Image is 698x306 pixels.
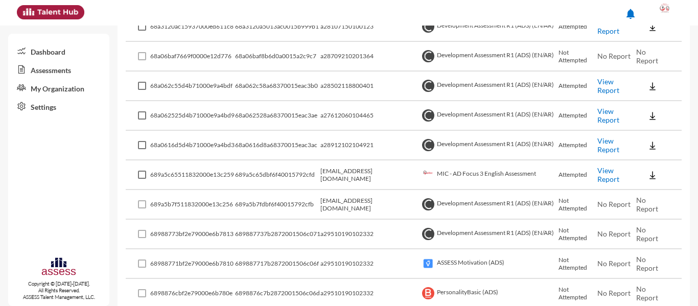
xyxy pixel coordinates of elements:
span: No Report [636,196,658,213]
td: Not Attempted [559,249,597,279]
td: 68a0616d8a68370015eac3ac [235,131,320,160]
td: Development Assessment R1 (ADS) (EN/AR) [420,220,559,249]
td: Development Assessment R1 (ADS) (EN/AR) [420,72,559,101]
span: No Report [597,289,631,297]
span: No Report [636,285,658,302]
mat-icon: notifications [624,8,637,20]
span: No Report [597,259,631,268]
td: ASSESS Motivation (ADS) [420,249,559,279]
td: 68a06baf8b6d0a0015a2c9c7 [235,42,320,72]
a: Dashboard [8,42,109,60]
td: Not Attempted [559,220,597,249]
td: a29510190102332 [320,249,420,279]
td: [EMAIL_ADDRESS][DOMAIN_NAME] [320,160,420,190]
td: 68a062528a68370015eac3ae [235,101,320,131]
td: a28502118800401 [320,72,420,101]
td: Attempted [559,12,597,42]
td: 68a3120ac15937000ed611c8 [150,12,235,42]
td: 68a0616d5d4b71000e9a4bd3 [150,131,235,160]
td: Attempted [559,72,597,101]
td: Not Attempted [559,42,597,72]
td: 689a5b7fdbf6f40015792cfb [235,190,320,220]
td: 68988773bf2e79000e6b7813 [150,220,235,249]
td: Not Attempted [559,190,597,220]
td: Attempted [559,160,597,190]
td: [EMAIL_ADDRESS][DOMAIN_NAME] [320,190,420,220]
a: Settings [8,97,109,115]
span: No Report [597,229,631,238]
td: Development Assessment R1 (ADS) (EN/AR) [420,101,559,131]
span: No Report [597,52,631,60]
td: 689a5b7f511832000e13c256 [150,190,235,220]
td: 689a5c65dbf6f40015792cfd [235,160,320,190]
td: 68a062525d4b71000e9a4bd9 [150,101,235,131]
td: a28107150100123 [320,12,420,42]
td: 68a062c55d4b71000e9a4bdf [150,72,235,101]
a: View Report [597,166,619,183]
td: 689887737b2872001506c071 [235,220,320,249]
span: No Report [636,225,658,243]
a: View Report [597,77,619,95]
td: a27612060104465 [320,101,420,131]
span: No Report [636,255,658,272]
a: My Organization [8,79,109,97]
td: a29510190102332 [320,220,420,249]
td: a28912102104921 [320,131,420,160]
a: View Report [597,136,619,154]
td: Development Assessment R1 (ADS) (EN/AR) [420,131,559,160]
a: Assessments [8,60,109,79]
td: 689a5c65511832000e13c259 [150,160,235,190]
td: a28709210201364 [320,42,420,72]
a: View Report [597,107,619,124]
td: MIC - AD Focus 3 English Assessment [420,160,559,190]
td: 68a3120a5013ac0015b999b1 [235,12,320,42]
td: Attempted [559,131,597,160]
a: View Report [597,18,619,35]
td: Development Assessment R1 (ADS) (EN/AR) [420,12,559,42]
td: 689887717b2872001506c06f [235,249,320,279]
td: Development Assessment R1 (ADS) (EN/AR) [420,42,559,72]
td: 68988771bf2e79000e6b7810 [150,249,235,279]
td: 68a062c58a68370015eac3b0 [235,72,320,101]
img: assesscompany-logo.png [41,256,76,278]
td: Attempted [559,101,597,131]
td: Development Assessment R1 (ADS) (EN/AR) [420,190,559,220]
span: No Report [597,200,631,208]
td: 68a06baf7669f0000e12d776 [150,42,235,72]
p: Copyright © [DATE]-[DATE]. All Rights Reserved. ASSESS Talent Management, LLC. [8,280,109,300]
span: No Report [636,48,658,65]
